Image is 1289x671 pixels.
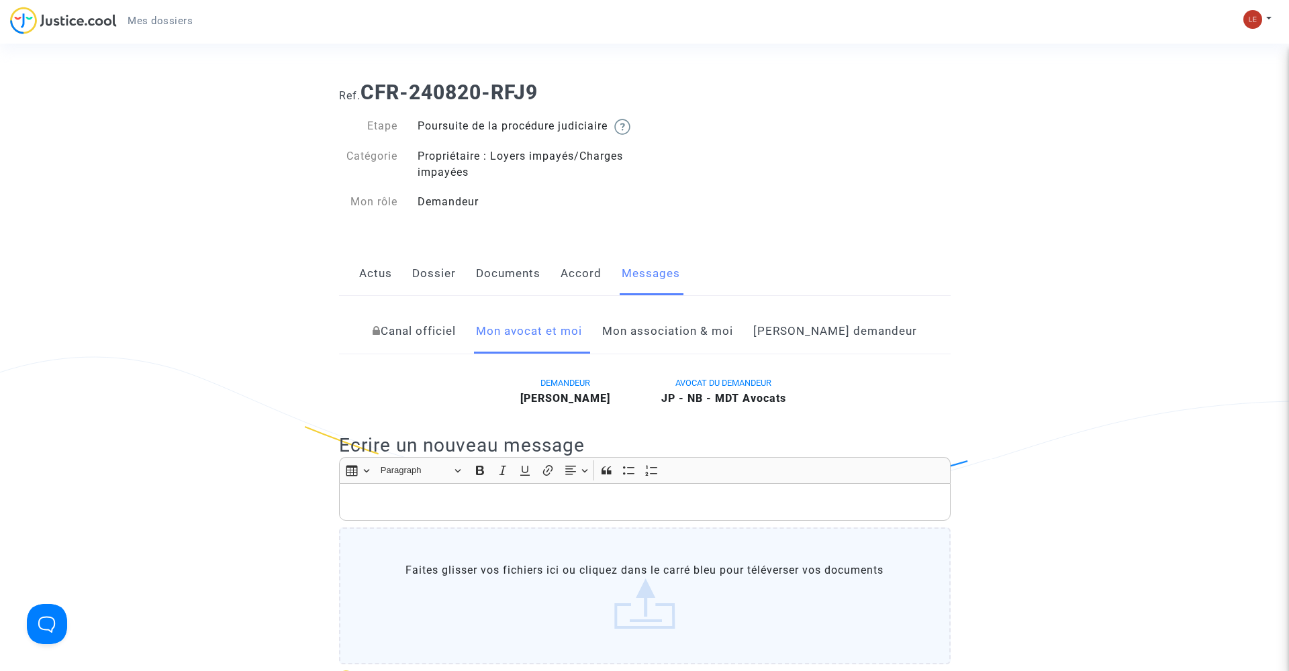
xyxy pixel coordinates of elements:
b: CFR-240820-RFJ9 [361,81,538,104]
a: Actus [359,252,392,296]
a: Documents [476,252,540,296]
img: jc-logo.svg [10,7,117,34]
a: Mon avocat et moi [476,309,582,354]
a: Dossier [412,252,456,296]
a: Mon association & moi [602,309,733,354]
div: Propriétaire : Loyers impayés/Charges impayées [408,148,644,180]
b: [PERSON_NAME] [520,392,610,405]
h2: Ecrire un nouveau message [339,433,951,457]
a: Canal officiel [373,309,456,354]
div: Demandeur [408,194,644,210]
div: Poursuite de la procédure judiciaire [408,118,644,135]
a: Accord [561,252,602,296]
a: [PERSON_NAME] demandeur [753,309,917,354]
a: Mes dossiers [117,11,203,31]
span: Mes dossiers [128,15,193,27]
b: JP - NB - MDT Avocats [661,392,786,405]
button: Paragraph [375,460,467,481]
div: Etape [329,118,408,135]
span: AVOCAT DU DEMANDEUR [675,378,771,388]
div: Rich Text Editor, main [339,483,951,521]
img: help.svg [614,119,630,135]
div: Editor toolbar [339,457,951,483]
span: Ref. [339,89,361,102]
a: Messages [622,252,680,296]
iframe: Help Scout Beacon - Open [27,604,67,644]
span: DEMANDEUR [540,378,590,388]
div: Catégorie [329,148,408,180]
span: Paragraph [381,462,450,478]
div: Mon rôle [329,194,408,210]
img: 4d9227a24377f7d97e8abcd958bcfdca [1243,10,1262,29]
